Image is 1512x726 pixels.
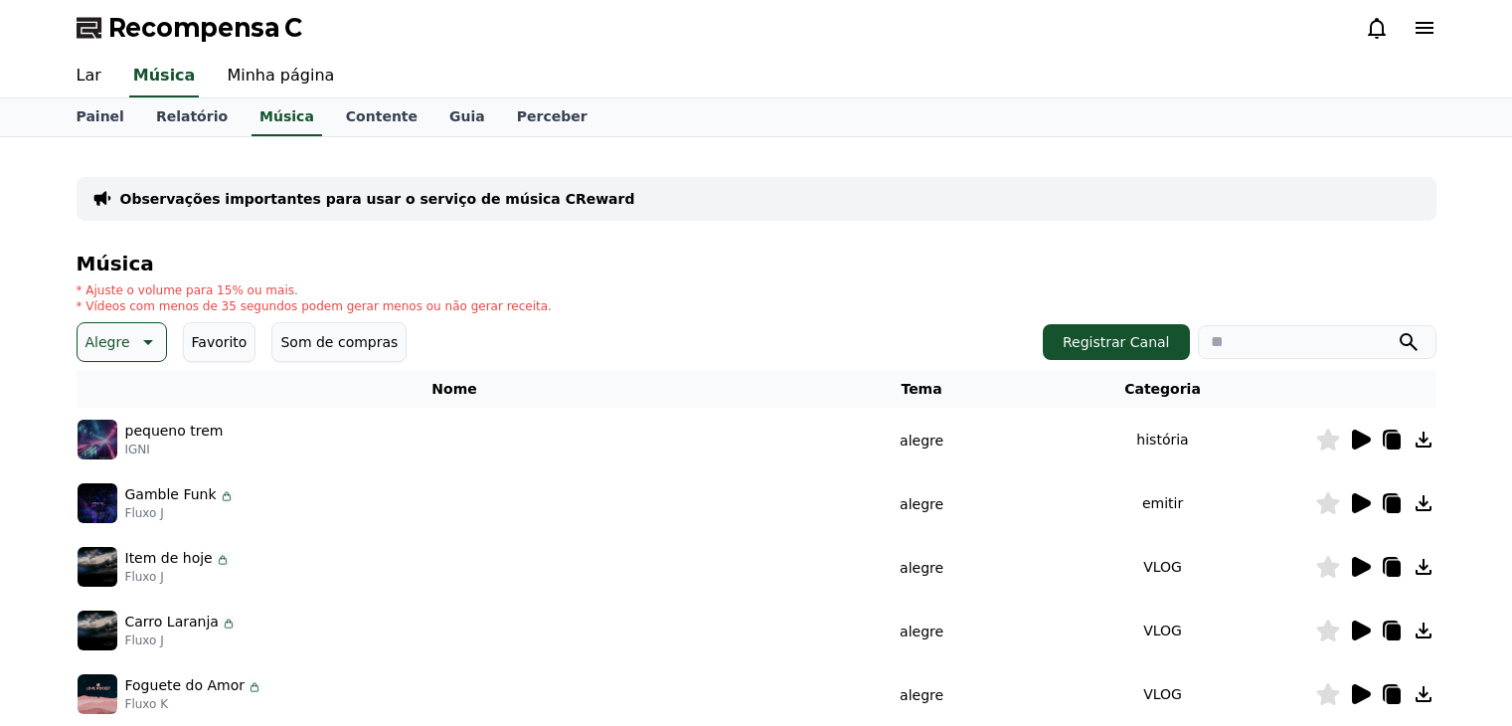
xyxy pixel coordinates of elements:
[125,443,150,456] font: IGNI
[517,108,588,124] font: Perceber
[78,611,117,650] img: música
[77,283,298,297] font: * Ajuste o volume para 15% ou mais.
[501,98,603,136] a: Perceber
[61,98,140,136] a: Painel
[129,56,200,97] a: Música
[133,66,196,85] font: Música
[78,547,117,587] img: música
[431,381,476,397] font: Nome
[140,98,244,136] a: Relatório
[1142,495,1183,511] font: emitir
[433,98,501,136] a: Guia
[900,624,943,639] font: alegre
[449,108,485,124] font: Guia
[280,334,398,350] font: Som de compras
[77,299,552,313] font: * Vídeos com menos de 35 segundos podem gerar menos ou não gerar receita.
[78,420,117,459] img: música
[192,334,248,350] font: Favorito
[1143,686,1182,702] font: VLOG
[1136,432,1188,448] font: história
[125,697,169,711] font: Fluxo K
[108,14,302,42] font: Recompensa C
[77,12,302,44] a: Recompensa C
[120,191,635,207] font: Observações importantes para usar o serviço de música CReward
[1143,623,1182,638] font: VLOG
[77,252,154,275] font: Música
[1043,324,1190,360] button: Registrar Canal
[125,423,224,439] font: pequeno trem
[61,56,117,97] a: Lar
[1124,381,1201,397] font: Categoria
[77,322,167,362] button: Alegre
[125,634,164,647] font: Fluxo J
[125,506,164,520] font: Fluxo J
[156,108,228,124] font: Relatório
[78,483,117,523] img: música
[259,108,314,124] font: Música
[901,381,941,397] font: Tema
[120,189,635,209] a: Observações importantes para usar o serviço de música CReward
[346,108,418,124] font: Contente
[227,66,334,85] font: Minha página
[183,322,256,362] button: Favorito
[900,433,943,449] font: alegre
[900,560,943,576] font: alegre
[1063,334,1170,350] font: Registrar Canal
[77,66,101,85] font: Lar
[900,496,943,512] font: alegre
[78,674,117,714] img: música
[77,108,124,124] font: Painel
[125,570,164,584] font: Fluxo J
[900,687,943,703] font: alegre
[252,98,322,136] a: Música
[125,486,217,502] font: Gamble Funk
[211,56,350,97] a: Minha página
[1143,559,1182,575] font: VLOG
[125,677,245,693] font: Foguete do Amor
[330,98,433,136] a: Contente
[271,322,407,362] button: Som de compras
[125,550,213,566] font: Item de hoje
[85,334,130,350] font: Alegre
[125,614,219,630] font: Carro Laranja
